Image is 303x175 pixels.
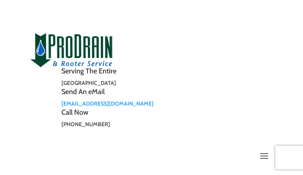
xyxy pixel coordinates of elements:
[61,108,88,117] span: Call Now
[61,100,154,107] a: [EMAIL_ADDRESS][DOMAIN_NAME]
[61,121,110,128] strong: [PHONE_NUMBER]
[30,32,113,67] img: site-logo-100h
[61,67,116,75] span: Serving The Entire
[61,79,116,87] strong: [GEOGRAPHIC_DATA]
[61,87,105,96] span: Send An eMail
